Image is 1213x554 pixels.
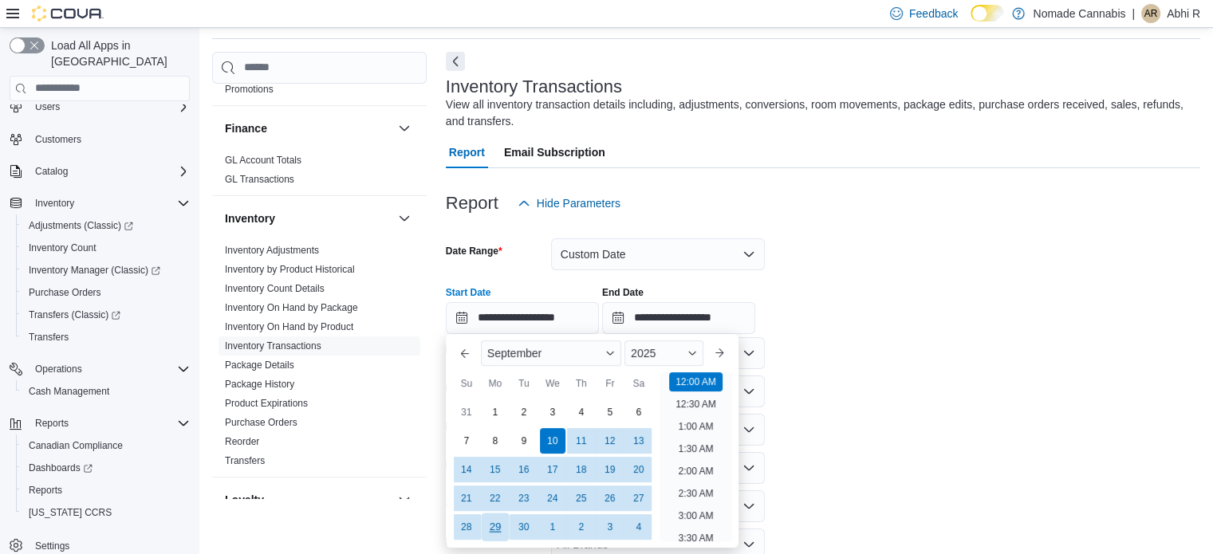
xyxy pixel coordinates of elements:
[225,321,353,332] a: Inventory On Hand by Product
[225,416,297,429] span: Purchase Orders
[16,259,196,281] a: Inventory Manager (Classic)
[225,301,358,314] span: Inventory On Hand by Package
[225,283,325,294] a: Inventory Count Details
[225,397,308,410] span: Product Expirations
[446,302,599,334] input: Press the down key to enter a popover containing a calendar. Press the escape key to close the po...
[22,261,190,280] span: Inventory Manager (Classic)
[446,96,1192,130] div: View all inventory transaction details including, adjustments, conversions, room movements, packa...
[225,340,321,352] a: Inventory Transactions
[22,458,190,477] span: Dashboards
[22,261,167,280] a: Inventory Manager (Classic)
[29,219,133,232] span: Adjustments (Classic)
[29,130,88,149] a: Customers
[626,371,652,396] div: Sa
[540,485,565,511] div: day-24
[482,485,508,511] div: day-22
[597,428,623,454] div: day-12
[671,506,719,525] li: 3:00 AM
[225,263,355,276] span: Inventory by Product Historical
[446,286,491,299] label: Start Date
[511,187,627,219] button: Hide Parameters
[971,5,1004,22] input: Dark Mode
[626,457,652,482] div: day-20
[29,506,112,519] span: [US_STATE] CCRS
[511,514,537,540] div: day-30
[1167,4,1200,23] p: Abhi R
[22,382,116,401] a: Cash Management
[602,302,755,334] input: Press the down key to open a popover containing a calendar.
[569,514,594,540] div: day-2
[482,457,508,482] div: day-15
[16,501,196,524] button: [US_STATE] CCRS
[225,282,325,295] span: Inventory Count Details
[671,462,719,481] li: 2:00 AM
[225,436,259,447] a: Reorder
[29,162,74,181] button: Catalog
[16,457,196,479] a: Dashboards
[395,490,414,509] button: Loyalty
[511,457,537,482] div: day-16
[29,414,75,433] button: Reports
[569,457,594,482] div: day-18
[446,245,502,257] label: Date Range
[395,119,414,138] button: Finance
[225,120,392,136] button: Finance
[45,37,190,69] span: Load All Apps in [GEOGRAPHIC_DATA]
[29,414,190,433] span: Reports
[22,305,127,324] a: Transfers (Classic)
[446,77,622,96] h3: Inventory Transactions
[626,399,652,425] div: day-6
[742,462,755,474] button: Open list of options
[481,340,621,366] div: Button. Open the month selector. September is currently selected.
[225,378,294,391] span: Package History
[225,340,321,352] span: Inventory Transactions
[22,216,140,235] a: Adjustments (Classic)
[454,485,479,511] div: day-21
[446,52,465,71] button: Next
[22,283,108,302] a: Purchase Orders
[29,360,190,379] span: Operations
[22,283,190,302] span: Purchase Orders
[449,136,485,168] span: Report
[452,340,478,366] button: Previous Month
[225,417,297,428] a: Purchase Orders
[16,380,196,403] button: Cash Management
[707,340,732,366] button: Next month
[22,328,190,347] span: Transfers
[225,360,294,371] a: Package Details
[212,151,427,195] div: Finance
[225,379,294,390] a: Package History
[1141,4,1160,23] div: Abhi R
[16,304,196,326] a: Transfers (Classic)
[16,434,196,457] button: Canadian Compliance
[29,286,101,299] span: Purchase Orders
[22,436,129,455] a: Canadian Compliance
[742,538,755,551] button: Open list of options
[669,395,723,414] li: 12:30 AM
[225,492,264,508] h3: Loyalty
[29,385,109,398] span: Cash Management
[225,120,267,136] h3: Finance
[1144,4,1158,23] span: AR
[511,399,537,425] div: day-2
[597,485,623,511] div: day-26
[454,514,479,540] div: day-28
[29,308,120,321] span: Transfers (Classic)
[511,371,537,396] div: Tu
[540,428,565,454] div: day-10
[225,210,392,226] button: Inventory
[742,347,755,360] button: Open list of options
[16,214,196,237] a: Adjustments (Classic)
[3,160,196,183] button: Catalog
[29,194,190,213] span: Inventory
[671,484,719,503] li: 2:30 AM
[669,372,723,391] li: 12:00 AM
[225,455,265,466] a: Transfers
[16,479,196,501] button: Reports
[29,484,62,497] span: Reports
[626,514,652,540] div: day-4
[22,216,190,235] span: Adjustments (Classic)
[225,492,392,508] button: Loyalty
[225,264,355,275] a: Inventory by Product Historical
